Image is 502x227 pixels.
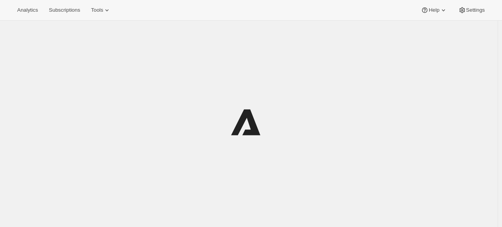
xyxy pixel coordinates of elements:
button: Settings [454,5,490,16]
span: Tools [91,7,103,13]
span: Settings [466,7,485,13]
span: Help [429,7,439,13]
button: Subscriptions [44,5,85,16]
button: Analytics [12,5,43,16]
span: Analytics [17,7,38,13]
button: Tools [86,5,116,16]
button: Help [416,5,452,16]
span: Subscriptions [49,7,80,13]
